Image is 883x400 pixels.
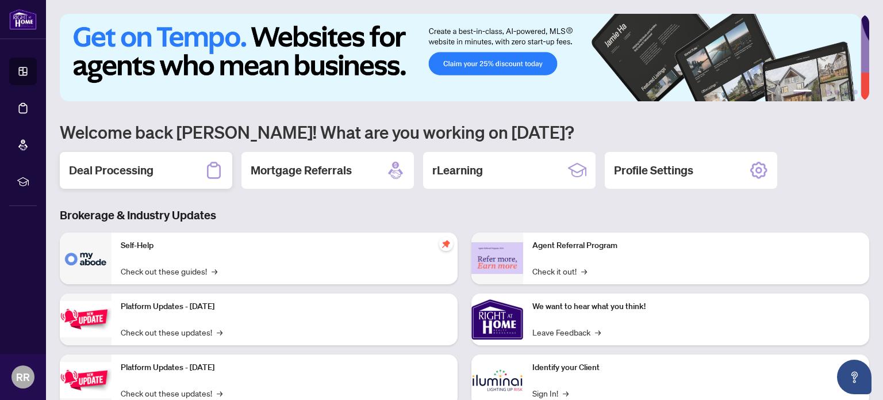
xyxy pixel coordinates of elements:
[217,387,222,399] span: →
[60,207,869,223] h3: Brokerage & Industry Updates
[121,265,217,277] a: Check out these guides!→
[121,326,222,338] a: Check out these updates!→
[793,90,812,94] button: 1
[9,9,37,30] img: logo
[121,300,448,313] p: Platform Updates - [DATE]
[60,233,112,284] img: Self-Help
[69,162,153,178] h2: Deal Processing
[217,326,222,338] span: →
[581,265,587,277] span: →
[60,301,112,337] img: Platform Updates - July 21, 2025
[212,265,217,277] span: →
[16,369,30,385] span: RR
[251,162,352,178] h2: Mortgage Referrals
[121,239,448,252] p: Self-Help
[532,361,860,374] p: Identify your Client
[471,294,523,345] img: We want to hear what you think!
[439,237,453,251] span: pushpin
[432,162,483,178] h2: rLearning
[121,387,222,399] a: Check out these updates!→
[563,387,569,399] span: →
[835,90,839,94] button: 4
[471,242,523,274] img: Agent Referral Program
[532,239,860,252] p: Agent Referral Program
[532,326,601,338] a: Leave Feedback→
[60,121,869,143] h1: Welcome back [PERSON_NAME]! What are you working on [DATE]?
[614,162,693,178] h2: Profile Settings
[532,300,860,313] p: We want to hear what you think!
[532,387,569,399] a: Sign In!→
[532,265,587,277] a: Check it out!→
[816,90,821,94] button: 2
[60,14,861,101] img: Slide 0
[826,90,830,94] button: 3
[595,326,601,338] span: →
[853,90,858,94] button: 6
[60,362,112,398] img: Platform Updates - July 8, 2025
[837,360,872,394] button: Open asap
[121,361,448,374] p: Platform Updates - [DATE]
[844,90,849,94] button: 5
